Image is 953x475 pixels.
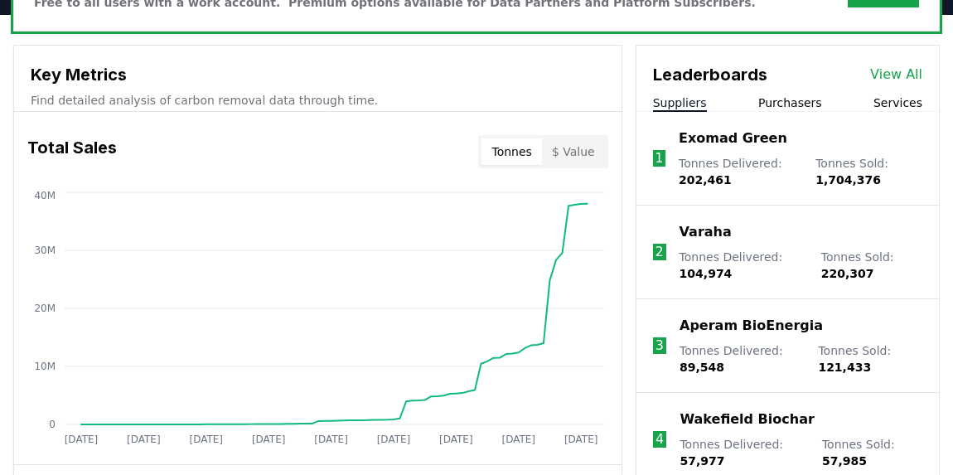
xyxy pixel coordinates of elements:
[822,454,867,468] span: 57,985
[34,361,56,372] tspan: 10M
[314,434,348,445] tspan: [DATE]
[821,249,922,282] p: Tonnes Sold :
[34,303,56,314] tspan: 20M
[65,434,99,445] tspan: [DATE]
[564,434,598,445] tspan: [DATE]
[818,361,871,374] span: 121,433
[679,155,799,188] p: Tonnes Delivered :
[27,135,117,168] h3: Total Sales
[680,436,805,469] p: Tonnes Delivered :
[679,128,787,148] a: Exomad Green
[252,434,286,445] tspan: [DATE]
[655,148,663,168] p: 1
[655,429,664,449] p: 4
[653,62,767,87] h3: Leaderboards
[758,95,822,111] button: Purchasers
[680,222,732,242] a: Varaha
[680,410,814,429] a: Wakefield Biochar
[680,316,823,336] a: Aperam BioEnergia
[189,434,223,445] tspan: [DATE]
[34,245,56,256] tspan: 30M
[818,342,922,376] p: Tonnes Sold :
[439,434,473,445] tspan: [DATE]
[680,249,805,282] p: Tonnes Delivered :
[655,336,664,356] p: 3
[815,173,881,187] span: 1,704,376
[679,173,732,187] span: 202,461
[653,95,707,111] button: Suppliers
[873,95,922,111] button: Services
[34,190,56,201] tspan: 40M
[822,436,922,469] p: Tonnes Sold :
[680,361,724,374] span: 89,548
[481,138,541,165] button: Tonnes
[680,454,724,468] span: 57,977
[31,62,605,87] h3: Key Metrics
[821,267,874,280] span: 220,307
[680,342,801,376] p: Tonnes Delivered :
[501,434,535,445] tspan: [DATE]
[815,155,922,188] p: Tonnes Sold :
[680,267,733,280] span: 104,974
[127,434,161,445] tspan: [DATE]
[655,242,664,262] p: 2
[377,434,411,445] tspan: [DATE]
[49,419,56,430] tspan: 0
[542,138,605,165] button: $ Value
[870,65,922,85] a: View All
[31,92,605,109] p: Find detailed analysis of carbon removal data through time.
